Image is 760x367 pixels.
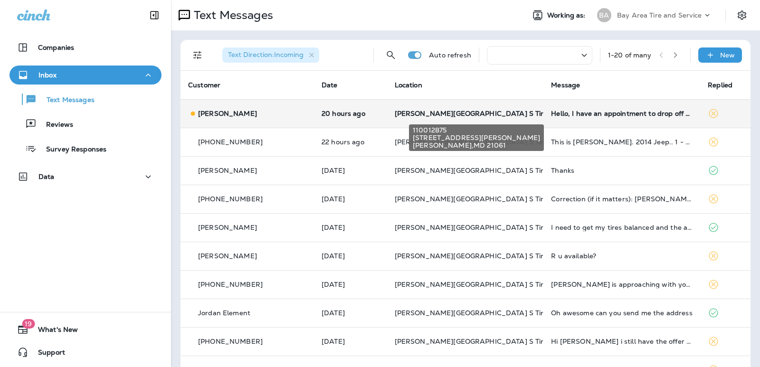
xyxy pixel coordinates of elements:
div: Sandra is approaching with your order from 1-800 Radiator. Your Dasher will hand the order to you. [551,281,693,288]
button: Filters [188,46,207,65]
button: Survey Responses [9,139,161,159]
p: Data [38,173,55,180]
span: Location [395,81,422,89]
p: Sep 5, 2025 12:57 PM [322,167,380,174]
p: Sep 3, 2025 08:50 AM [322,195,380,203]
p: Survey Responses [37,145,106,154]
p: Inbox [38,71,57,79]
span: [PERSON_NAME][GEOGRAPHIC_DATA] S Tire & Auto Service [395,309,598,317]
p: [PHONE_NUMBER] [198,281,263,288]
p: Auto refresh [429,51,471,59]
span: Working as: [547,11,588,19]
span: [PERSON_NAME] , MD 21061 [413,141,540,149]
span: [PERSON_NAME][GEOGRAPHIC_DATA] S Tire & Auto Service [395,166,598,175]
p: [PHONE_NUMBER] [198,138,263,146]
span: [PERSON_NAME][GEOGRAPHIC_DATA] S Tire & Auto Service [395,109,598,118]
span: What's New [28,326,78,337]
button: Settings [733,7,750,24]
div: Text Direction:Incoming [222,47,319,63]
span: Date [322,81,338,89]
p: New [720,51,735,59]
div: Correction (if it matters): Vicki Cole will be there for her tires/alignment next Tuesday 9:15. (... [551,195,693,203]
p: [PHONE_NUMBER] [198,195,263,203]
div: R u available? [551,252,693,260]
p: Reviews [37,121,73,130]
span: [STREET_ADDRESS][PERSON_NAME] [413,134,540,141]
span: [PERSON_NAME][GEOGRAPHIC_DATA] S Tire & Auto Service [395,280,598,289]
p: Aug 27, 2025 08:30 AM [322,281,380,288]
div: 1 - 20 of many [608,51,652,59]
p: [PERSON_NAME] [198,110,257,117]
p: Aug 19, 2025 01:55 PM [322,338,380,345]
div: Hello, I have an appointment to drop off my car tomorrow morning. Unfortunately I won't be able t... [551,110,693,117]
p: Jordan Element [198,309,250,317]
span: Customer [188,81,220,89]
button: Support [9,343,161,362]
span: Text Direction : Incoming [228,50,304,59]
p: Sep 7, 2025 12:29 PM [322,110,380,117]
div: BA [597,8,611,22]
div: I need to get my tires balanced and the alignment checked. When ca you fit me in this week. I’m g... [551,224,693,231]
p: Text Messages [190,8,273,22]
button: Reviews [9,114,161,134]
div: Thanks [551,167,693,174]
p: [PERSON_NAME] [198,252,257,260]
p: [PERSON_NAME] [198,167,257,174]
span: [PERSON_NAME][GEOGRAPHIC_DATA] S Tire & Auto Service [395,195,598,203]
button: Inbox [9,66,161,85]
p: Aug 30, 2025 04:06 PM [322,252,380,260]
p: Sep 7, 2025 10:15 AM [322,138,380,146]
p: Text Messages [37,96,95,105]
button: Text Messages [9,89,161,109]
span: [PERSON_NAME][GEOGRAPHIC_DATA] S Tire & Auto Service [395,138,598,146]
p: [PHONE_NUMBER] [198,338,263,345]
span: Replied [708,81,732,89]
span: Message [551,81,580,89]
p: Companies [38,44,74,51]
button: 19What's New [9,320,161,339]
span: [PERSON_NAME][GEOGRAPHIC_DATA] S Tire & Auto Service [395,252,598,260]
span: [PERSON_NAME][GEOGRAPHIC_DATA] S Tire & Auto Service [395,337,598,346]
span: Support [28,348,65,360]
span: 19 [22,319,35,329]
button: Data [9,167,161,186]
button: Companies [9,38,161,57]
div: Hi Adrienne i still have the offer for 100k payback 114k whats your emalI? [551,338,693,345]
p: Sep 2, 2025 07:34 PM [322,224,380,231]
button: Collapse Sidebar [141,6,168,25]
div: This is Thomas. 2014 Jeep.. 1 - Emission failure 2 - Slow turning over or won't start. "Electroni... [551,138,693,146]
p: [PERSON_NAME] [198,224,257,231]
div: Oh awesome can you send me the address [551,309,693,317]
p: Aug 21, 2025 02:16 PM [322,309,380,317]
button: Search Messages [381,46,400,65]
p: Bay Area Tire and Service [617,11,702,19]
span: [PERSON_NAME][GEOGRAPHIC_DATA] S Tire & Auto Service [395,223,598,232]
span: 110012875 [413,126,540,134]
